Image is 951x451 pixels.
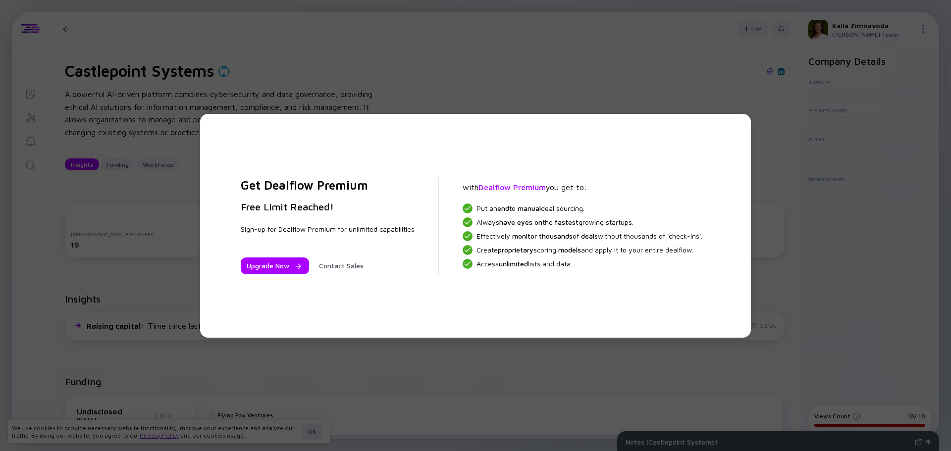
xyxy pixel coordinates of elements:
[499,218,542,226] span: have eyes on
[241,257,309,274] button: Upgrade Now
[463,183,587,192] span: with you get to:
[241,201,415,213] h3: Free Limit Reached!
[241,225,415,234] div: Sign-up for Dealflow Premium for unlimited capabilities
[476,246,693,254] span: Create scoring and apply it to your entire dealflow.
[512,232,573,240] span: monitor thousands
[555,218,579,226] span: fastest
[497,204,509,212] span: end
[478,183,546,192] span: Dealflow Premium
[476,232,702,240] span: Effectively of without thousands of 'check-ins'.
[241,177,415,193] h2: Get Dealflow Premium
[581,232,598,240] span: deals
[499,259,528,268] span: unlimited
[313,257,370,274] button: Contact Sales
[518,204,541,212] span: manual
[498,246,533,254] span: proprietary
[558,246,581,254] span: models
[476,204,584,212] span: Put an to deal sourcing.
[476,259,572,268] span: Access lists and data.
[476,218,634,226] span: Always the growing startups.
